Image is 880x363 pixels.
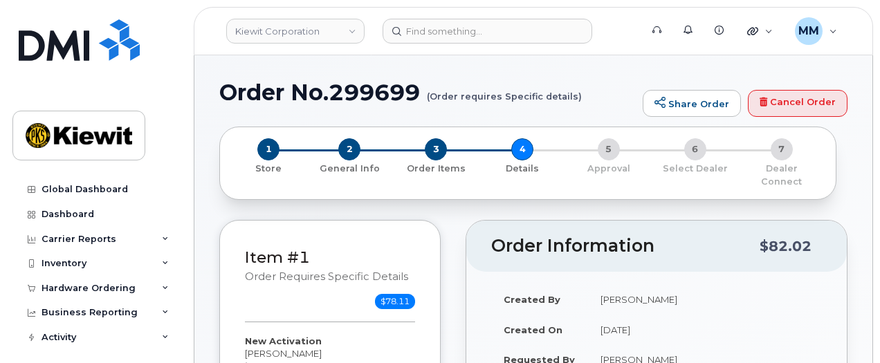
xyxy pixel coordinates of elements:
[398,162,474,175] p: Order Items
[643,90,741,118] a: Share Order
[393,160,479,175] a: 3 Order Items
[491,236,760,256] h2: Order Information
[245,270,408,283] small: Order requires Specific details
[748,90,847,118] a: Cancel Order
[257,138,279,160] span: 1
[588,315,822,345] td: [DATE]
[504,324,562,335] strong: Created On
[219,80,636,104] h1: Order No.299699
[504,294,560,305] strong: Created By
[306,160,393,175] a: 2 General Info
[760,233,812,259] div: $82.02
[588,284,822,315] td: [PERSON_NAME]
[427,80,582,102] small: (Order requires Specific details)
[425,138,447,160] span: 3
[231,160,306,175] a: 1 Store
[338,138,360,160] span: 2
[245,248,310,267] a: Item #1
[375,294,415,309] span: $78.11
[237,162,301,175] p: Store
[245,335,322,346] strong: New Activation
[312,162,387,175] p: General Info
